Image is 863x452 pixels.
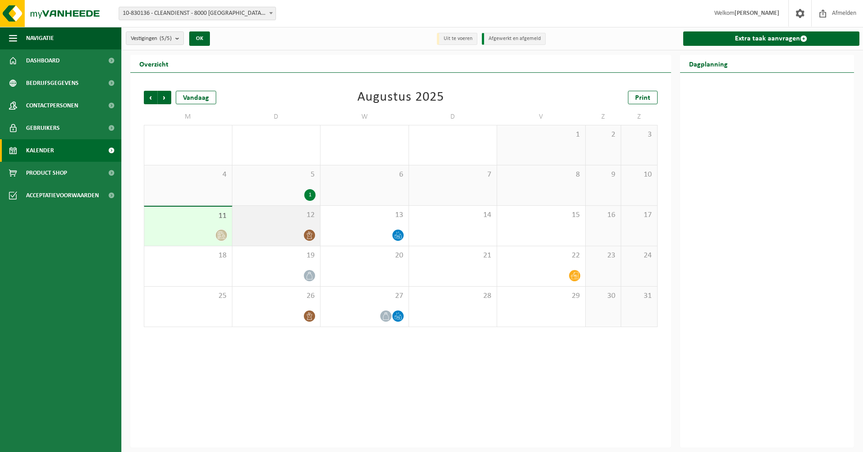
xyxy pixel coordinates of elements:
[26,184,99,207] span: Acceptatievoorwaarden
[628,91,658,104] a: Print
[497,109,586,125] td: V
[414,170,493,180] span: 7
[149,170,227,180] span: 4
[130,55,178,72] h2: Overzicht
[26,139,54,162] span: Kalender
[144,109,232,125] td: M
[590,291,617,301] span: 30
[158,91,171,104] span: Volgende
[237,251,316,261] span: 19
[586,109,622,125] td: Z
[414,251,493,261] span: 21
[502,170,581,180] span: 8
[237,130,316,140] span: 29
[237,170,316,180] span: 5
[626,170,652,180] span: 10
[626,130,652,140] span: 3
[590,130,617,140] span: 2
[304,189,316,201] div: 1
[590,210,617,220] span: 16
[26,117,60,139] span: Gebruikers
[502,130,581,140] span: 1
[621,109,657,125] td: Z
[131,32,172,45] span: Vestigingen
[325,251,404,261] span: 20
[357,91,444,104] div: Augustus 2025
[414,291,493,301] span: 28
[325,130,404,140] span: 30
[635,94,650,102] span: Print
[325,291,404,301] span: 27
[626,210,652,220] span: 17
[502,210,581,220] span: 15
[502,251,581,261] span: 22
[409,109,498,125] td: D
[149,251,227,261] span: 18
[590,251,617,261] span: 23
[176,91,216,104] div: Vandaag
[683,31,860,46] a: Extra taak aanvragen
[149,130,227,140] span: 28
[232,109,321,125] td: D
[26,72,79,94] span: Bedrijfsgegevens
[126,31,184,45] button: Vestigingen(5/5)
[437,33,477,45] li: Uit te voeren
[734,10,779,17] strong: [PERSON_NAME]
[149,291,227,301] span: 25
[414,130,493,140] span: 31
[680,55,737,72] h2: Dagplanning
[237,291,316,301] span: 26
[26,49,60,72] span: Dashboard
[325,210,404,220] span: 13
[237,210,316,220] span: 12
[119,7,276,20] span: 10-830136 - CLEANDIENST - 8000 BRUGGE, PATHOEKEWEG 48
[189,31,210,46] button: OK
[26,27,54,49] span: Navigatie
[590,170,617,180] span: 9
[149,211,227,221] span: 11
[502,291,581,301] span: 29
[325,170,404,180] span: 6
[119,7,276,20] span: 10-830136 - CLEANDIENST - 8000 BRUGGE, PATHOEKEWEG 48
[26,94,78,117] span: Contactpersonen
[320,109,409,125] td: W
[414,210,493,220] span: 14
[482,33,546,45] li: Afgewerkt en afgemeld
[26,162,67,184] span: Product Shop
[160,35,172,41] count: (5/5)
[626,251,652,261] span: 24
[626,291,652,301] span: 31
[144,91,157,104] span: Vorige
